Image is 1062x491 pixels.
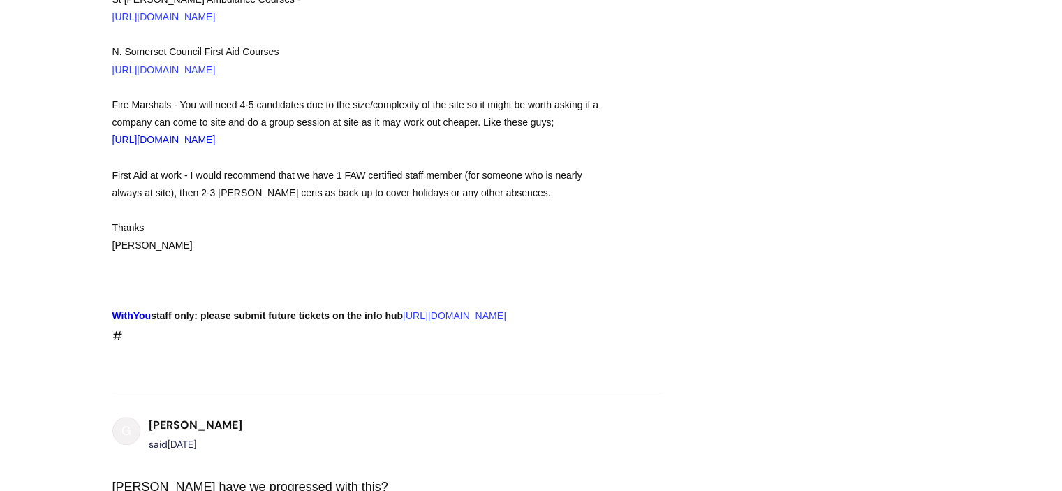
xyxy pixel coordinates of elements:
[112,219,614,237] div: Thanks
[112,167,614,202] div: First Aid at work - I would recommend that we have 1 FAW certified staff member (for someone who ...
[112,64,216,75] a: [URL][DOMAIN_NAME]
[149,418,242,432] b: [PERSON_NAME]
[403,310,506,321] a: [URL][DOMAIN_NAME]
[112,96,614,131] div: Fire Marshals - You will need 4-5 candidates due to the size/complexity of the site so it might b...
[112,134,216,145] a: [URL][DOMAIN_NAME]
[168,438,196,450] span: Wed, 25 Jun, 2025 at 9:49 AM
[112,237,614,254] div: [PERSON_NAME]
[112,11,216,22] a: [URL][DOMAIN_NAME]
[112,43,614,61] div: N. Somerset Council First Aid Courses
[112,417,140,445] div: G
[112,310,404,321] strong: staff only: please submit future tickets on the info hub
[149,436,242,453] div: said
[112,310,152,321] span: WithYou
